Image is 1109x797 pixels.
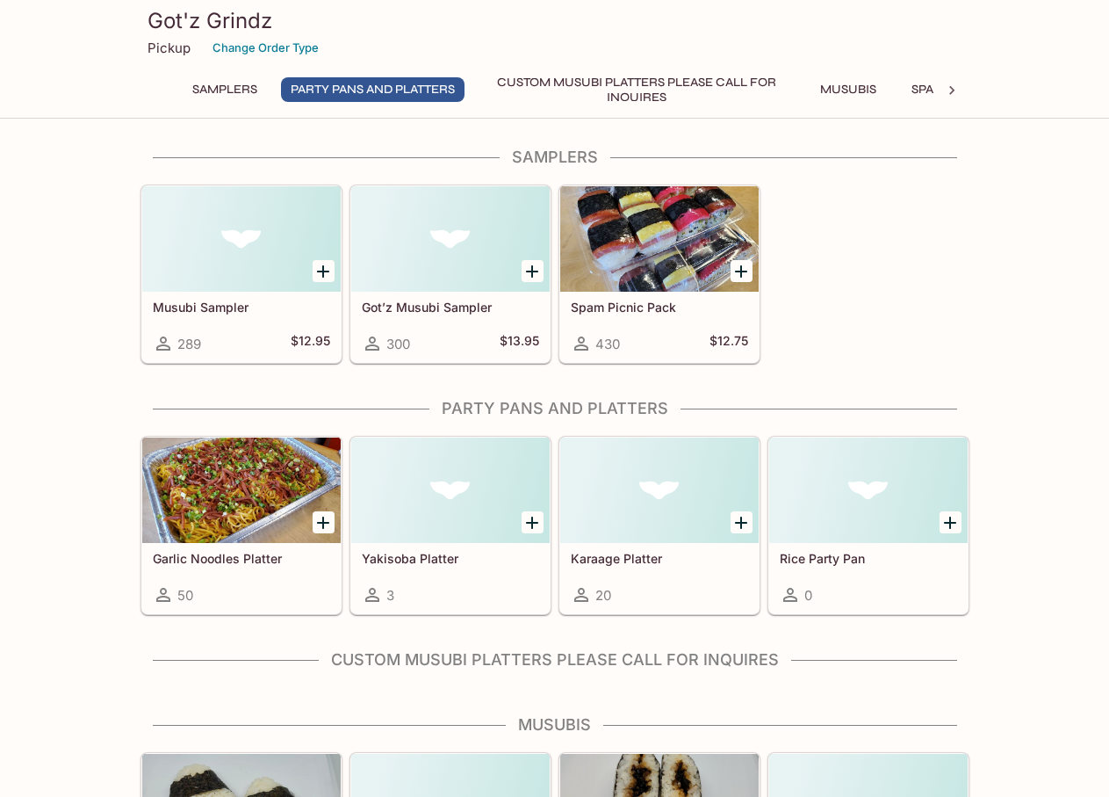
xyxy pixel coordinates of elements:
h4: Custom Musubi Platters PLEASE CALL FOR INQUIRES [140,650,969,670]
button: Add Rice Party Pan [940,511,961,533]
span: 300 [386,336,410,352]
h5: $12.95 [291,333,330,354]
span: 0 [804,587,812,604]
a: Musubi Sampler289$12.95 [141,185,342,363]
span: 20 [595,587,611,604]
a: Yakisoba Platter3 [350,437,551,614]
h5: Got’z Musubi Sampler [362,300,539,315]
h5: Musubi Sampler [153,300,330,315]
button: Add Garlic Noodles Platter [313,511,335,533]
p: Pickup [148,40,191,56]
span: 430 [595,336,620,352]
button: Add Karaage Platter [731,511,753,533]
div: Yakisoba Platter [351,438,550,543]
h5: Spam Picnic Pack [571,300,748,315]
h5: Garlic Noodles Platter [153,551,330,566]
div: Rice Party Pan [769,438,968,543]
button: Add Yakisoba Platter [522,511,544,533]
div: Spam Picnic Pack [560,186,759,292]
a: Garlic Noodles Platter50 [141,437,342,614]
a: Karaage Platter20 [559,437,760,614]
a: Got’z Musubi Sampler300$13.95 [350,185,551,363]
button: Add Musubi Sampler [313,260,335,282]
button: Add Spam Picnic Pack [731,260,753,282]
button: Change Order Type [205,34,327,62]
h5: Yakisoba Platter [362,551,539,566]
a: Spam Picnic Pack430$12.75 [559,185,760,363]
button: Add Got’z Musubi Sampler [522,260,544,282]
h5: $13.95 [500,333,539,354]
span: 289 [177,336,201,352]
h3: Got'z Grindz [148,7,962,34]
h4: Party Pans and Platters [140,399,969,418]
button: Musubis [809,77,888,102]
div: Musubi Sampler [142,186,341,292]
div: Garlic Noodles Platter [142,438,341,543]
h4: Musubis [140,715,969,735]
h4: Samplers [140,148,969,167]
button: Custom Musubi Platters PLEASE CALL FOR INQUIRES [479,77,795,102]
button: Party Pans and Platters [281,77,464,102]
div: Karaage Platter [560,438,759,543]
button: Samplers [183,77,267,102]
h5: Karaage Platter [571,551,748,566]
div: Got’z Musubi Sampler [351,186,550,292]
a: Rice Party Pan0 [768,437,969,614]
h5: Rice Party Pan [780,551,957,566]
button: Spam Musubis [902,77,1013,102]
span: 3 [386,587,394,604]
span: 50 [177,587,193,604]
h5: $12.75 [709,333,748,354]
